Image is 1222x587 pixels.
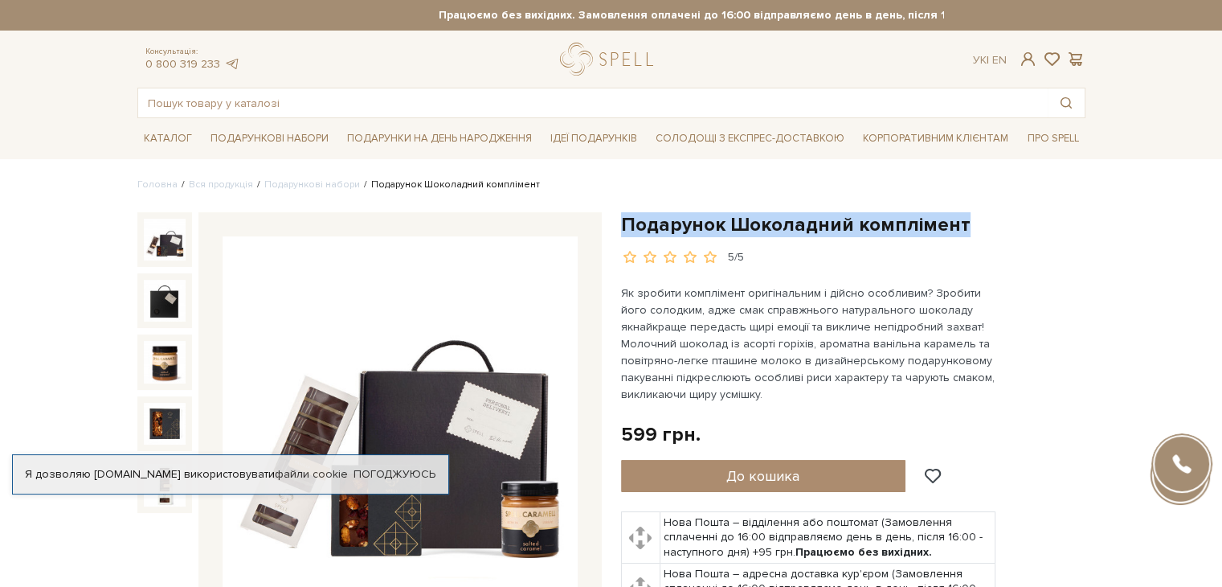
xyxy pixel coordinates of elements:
a: файли cookie [275,467,348,481]
a: Корпоративним клієнтам [856,125,1015,152]
span: Про Spell [1020,126,1085,151]
a: Подарункові набори [264,179,360,191]
img: Подарунок Шоколадний комплімент [144,219,186,261]
a: 0 800 319 233 [145,57,220,71]
div: 5/5 [728,250,744,265]
h1: Подарунок Шоколадний комплімент [621,212,1085,237]
img: Подарунок Шоколадний комплімент [144,280,186,322]
div: 599 грн. [621,422,701,447]
li: Подарунок Шоколадний комплімент [360,178,540,192]
div: Ук [973,53,1007,68]
button: Пошук товару у каталозі [1048,88,1085,117]
a: Вся продукція [189,179,253,191]
img: Подарунок Шоколадний комплімент [144,341,186,383]
span: Ідеї подарунків [544,126,644,151]
a: Погоджуюсь [354,467,435,482]
span: Подарункові набори [204,126,335,151]
td: Нова Пошта – відділення або поштомат (Замовлення сплаченні до 16:00 відправляємо день в день, піс... [660,512,995,564]
button: До кошика [621,460,906,492]
a: Солодощі з експрес-доставкою [649,125,851,152]
span: Консультація: [145,47,240,57]
span: Каталог [137,126,198,151]
span: До кошика [726,467,799,485]
a: logo [560,43,660,76]
b: Працюємо без вихідних. [795,545,932,559]
div: Я дозволяю [DOMAIN_NAME] використовувати [13,467,448,482]
input: Пошук товару у каталозі [138,88,1048,117]
span: | [987,53,989,67]
img: Подарунок Шоколадний комплімент [144,403,186,445]
a: En [992,53,1007,67]
p: Як зробити комплімент оригінальним і дійсно особливим? Зробити його солодким, адже смак справжньо... [621,285,998,403]
span: Подарунки на День народження [341,126,538,151]
a: telegram [224,57,240,71]
a: Головна [137,179,178,191]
